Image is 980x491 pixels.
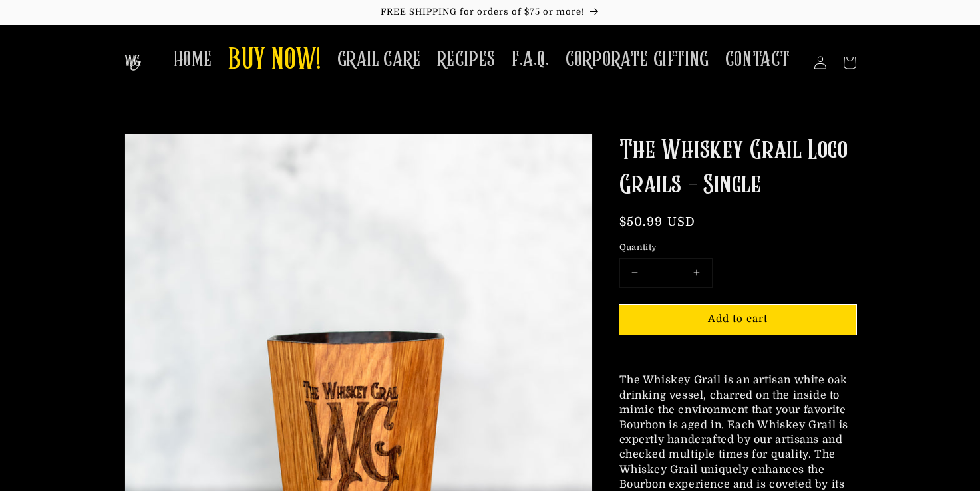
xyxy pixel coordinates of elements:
a: F.A.Q. [504,39,558,81]
span: F.A.Q. [512,47,550,73]
a: BUY NOW! [220,35,329,87]
span: RECIPES [437,47,496,73]
a: RECIPES [429,39,504,81]
span: GRAIL CARE [337,47,421,73]
a: GRAIL CARE [329,39,429,81]
span: CONTACT [725,47,790,73]
label: Quantity [619,241,856,254]
a: HOME [166,39,220,81]
span: $50.99 USD [619,215,696,228]
span: BUY NOW! [228,43,321,79]
span: Add to cart [708,313,768,325]
button: Add to cart [619,305,856,335]
a: CONTACT [717,39,798,81]
span: HOME [174,47,212,73]
h1: The Whiskey Grail Logo Grails - Single [619,134,856,203]
p: FREE SHIPPING for orders of $75 or more! [13,7,967,18]
img: The Whiskey Grail [124,55,141,71]
a: CORPORATE GIFTING [558,39,717,81]
span: CORPORATE GIFTING [566,47,709,73]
